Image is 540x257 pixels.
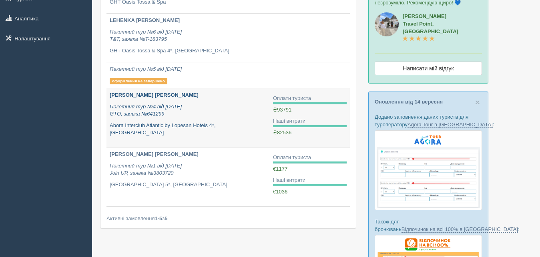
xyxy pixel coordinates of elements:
p: [GEOGRAPHIC_DATA] 5*, [GEOGRAPHIC_DATA] [110,181,267,189]
p: Також для бронювань : [375,218,482,233]
p: оформлення не завершено [110,78,167,84]
a: LEHENKA [PERSON_NAME] Пакетний тур №6 від [DATE]T&T, заявка №T-183795 GHT Oasis Tossa & Spa 4*, [... [106,14,270,62]
a: [PERSON_NAME] [PERSON_NAME] Пакетний тур №4 від [DATE]GTO, заявка №641299 Abora Interclub Atlanti... [106,88,270,147]
div: Наші витрати [273,177,347,184]
b: LEHENKA [PERSON_NAME] [110,17,180,23]
a: Оновлення від 14 вересня [375,99,443,105]
a: Пакетний тур №5 від [DATE] оформлення не завершено [106,62,270,88]
p: Додано заповнення даних туриста для туроператору : [375,113,482,128]
i: Пакетний тур №4 від [DATE] GTO, заявка №641299 [110,104,182,117]
p: Abora Interclub Atlantic by Lopesan Hotels 4*, [GEOGRAPHIC_DATA] [110,122,267,137]
div: Оплати туриста [273,154,347,161]
div: Оплати туриста [273,95,347,102]
b: [PERSON_NAME] [PERSON_NAME] [110,151,199,157]
i: Пакетний тур №6 від [DATE] T&T, заявка №T-183795 [110,29,182,42]
p: GHT Oasis Tossa & Spa 4*, [GEOGRAPHIC_DATA] [110,47,267,55]
i: Пакетний тур №5 від [DATE] [110,66,182,72]
b: [PERSON_NAME] [PERSON_NAME] [110,92,199,98]
a: Відпочинок на всі 100% в [GEOGRAPHIC_DATA] [401,226,518,233]
a: Agora Tour в [GEOGRAPHIC_DATA] [408,122,493,128]
a: Написати мій відгук [375,62,482,75]
span: €1036 [273,189,287,195]
b: 5 [165,215,167,221]
b: 1-5 [155,215,163,221]
button: Close [475,98,480,106]
div: Наші витрати [273,118,347,125]
span: × [475,98,480,107]
span: €1177 [273,166,287,172]
a: [PERSON_NAME] [PERSON_NAME] Пакетний тур №1 від [DATE]Join UP, заявка №3803720 [GEOGRAPHIC_DATA] ... [106,147,270,206]
img: agora-tour-%D1%84%D0%BE%D1%80%D0%BC%D0%B0-%D0%B1%D1%80%D0%BE%D0%BD%D1%8E%D0%B2%D0%B0%D0%BD%D0%BD%... [375,130,482,210]
div: Активні замовлення з [106,215,350,222]
span: ₴93791 [273,107,291,113]
i: Пакетний тур №1 від [DATE] Join UP, заявка №3803720 [110,163,182,176]
span: ₴82536 [273,129,291,135]
a: [PERSON_NAME]Travel Point, [GEOGRAPHIC_DATA] [403,13,458,42]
